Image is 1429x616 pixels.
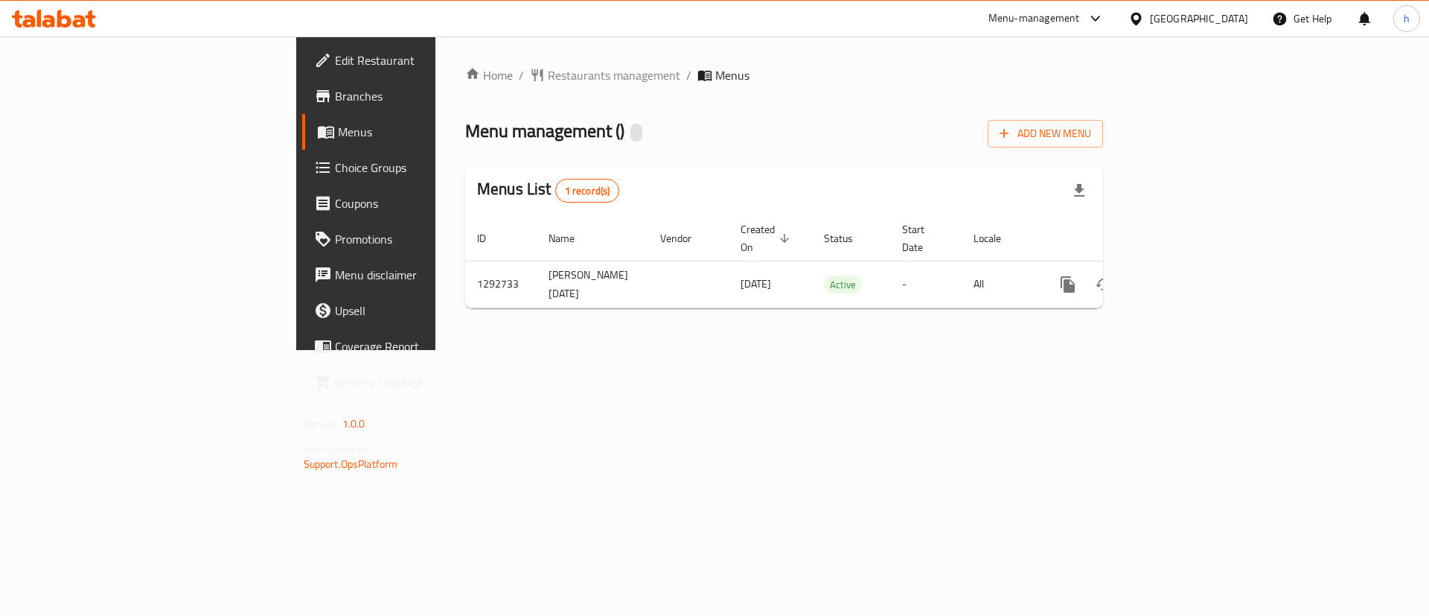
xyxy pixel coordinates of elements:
[304,414,340,434] span: Version:
[302,328,535,364] a: Coverage Report
[465,216,1205,308] table: enhanced table
[302,293,535,328] a: Upsell
[741,220,794,256] span: Created On
[302,221,535,257] a: Promotions
[537,261,648,308] td: [PERSON_NAME] [DATE]
[741,274,771,293] span: [DATE]
[335,51,523,69] span: Edit Restaurant
[335,230,523,248] span: Promotions
[335,302,523,320] span: Upsell
[302,364,535,400] a: Grocery Checklist
[1086,267,1122,302] button: Change Status
[338,123,523,141] span: Menus
[824,276,862,293] div: Active
[556,184,619,198] span: 1 record(s)
[686,66,691,84] li: /
[988,120,1103,147] button: Add New Menu
[302,78,535,114] a: Branches
[890,261,962,308] td: -
[304,454,398,474] a: Support.OpsPlatform
[465,114,624,147] span: Menu management ( )
[1038,216,1205,261] th: Actions
[302,114,535,150] a: Menus
[302,257,535,293] a: Menu disclaimer
[465,66,1103,84] nav: breadcrumb
[824,229,872,247] span: Status
[962,261,1038,308] td: All
[477,229,505,247] span: ID
[304,439,372,459] span: Get support on:
[660,229,711,247] span: Vendor
[302,150,535,185] a: Choice Groups
[335,266,523,284] span: Menu disclaimer
[1150,10,1248,27] div: [GEOGRAPHIC_DATA]
[548,66,680,84] span: Restaurants management
[302,185,535,221] a: Coupons
[342,414,365,434] span: 1.0.0
[1404,10,1410,27] span: h
[335,373,523,391] span: Grocery Checklist
[477,178,619,203] h2: Menus List
[335,337,523,355] span: Coverage Report
[824,276,862,293] span: Active
[549,229,594,247] span: Name
[1000,124,1091,143] span: Add New Menu
[974,229,1020,247] span: Locale
[902,220,944,256] span: Start Date
[715,66,749,84] span: Menus
[335,194,523,212] span: Coupons
[335,87,523,105] span: Branches
[1050,267,1086,302] button: more
[1061,173,1097,209] div: Export file
[988,10,1080,28] div: Menu-management
[530,66,680,84] a: Restaurants management
[302,42,535,78] a: Edit Restaurant
[335,159,523,177] span: Choice Groups
[555,179,620,203] div: Total records count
